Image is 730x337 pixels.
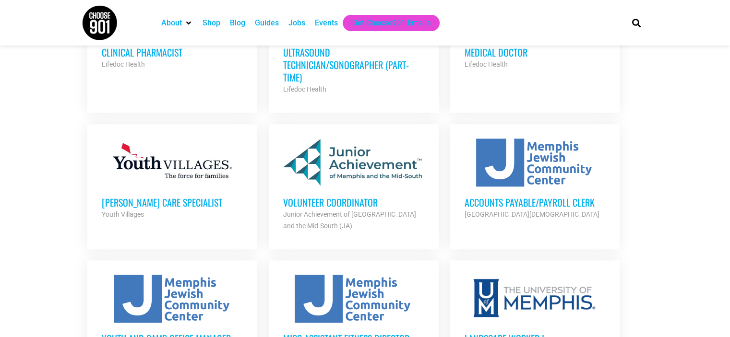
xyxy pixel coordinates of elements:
[464,46,605,58] h3: Medical Doctor
[464,196,605,209] h3: Accounts Payable/Payroll Clerk
[283,46,424,83] h3: Ultrasound Technician/Sonographer (Part-Time)
[288,17,305,29] a: Jobs
[102,60,145,68] strong: Lifedoc Health
[255,17,279,29] a: Guides
[230,17,245,29] a: Blog
[628,15,644,31] div: Search
[156,15,198,31] div: About
[315,17,338,29] a: Events
[156,15,615,31] nav: Main nav
[283,196,424,209] h3: Volunteer Coordinator
[464,60,507,68] strong: Lifedoc Health
[87,124,257,234] a: [PERSON_NAME] Care Specialist Youth Villages
[102,46,243,58] h3: Clinical Pharmacist
[102,196,243,209] h3: [PERSON_NAME] Care Specialist
[283,85,326,93] strong: Lifedoc Health
[203,17,220,29] a: Shop
[464,210,599,218] strong: [GEOGRAPHIC_DATA][DEMOGRAPHIC_DATA]
[269,124,439,246] a: Volunteer Coordinator Junior Achievement of [GEOGRAPHIC_DATA] and the Mid-South (JA)
[283,210,416,230] strong: Junior Achievement of [GEOGRAPHIC_DATA] and the Mid-South (JA)
[161,17,182,29] a: About
[102,210,144,218] strong: Youth Villages
[352,17,430,29] a: Get Choose901 Emails
[450,124,620,234] a: Accounts Payable/Payroll Clerk [GEOGRAPHIC_DATA][DEMOGRAPHIC_DATA]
